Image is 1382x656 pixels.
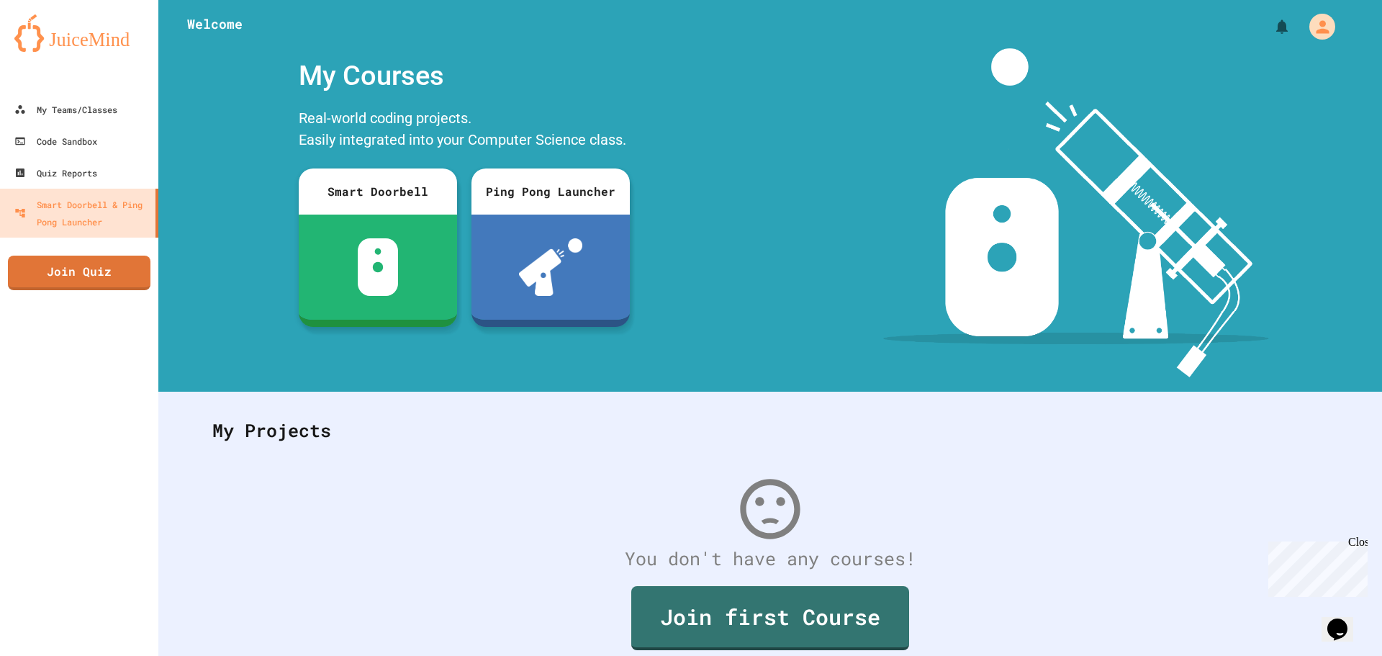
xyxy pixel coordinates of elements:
[14,101,117,118] div: My Teams/Classes
[292,104,637,158] div: Real-world coding projects. Easily integrated into your Computer Science class.
[292,48,637,104] div: My Courses
[883,48,1269,377] img: banner-image-my-projects.png
[1263,536,1368,597] iframe: chat widget
[299,169,457,215] div: Smart Doorbell
[198,403,1342,459] div: My Projects
[519,238,583,296] img: ppl-with-ball.png
[471,169,630,215] div: Ping Pong Launcher
[198,545,1342,572] div: You don't have any courses!
[14,132,97,150] div: Code Sandbox
[358,238,399,296] img: sdb-white.svg
[14,164,97,181] div: Quiz Reports
[6,6,99,91] div: Chat with us now!Close
[14,196,150,230] div: Smart Doorbell & Ping Pong Launcher
[1322,598,1368,642] iframe: chat widget
[14,14,144,52] img: logo-orange.svg
[631,586,909,650] a: Join first Course
[1294,10,1339,43] div: My Account
[1247,14,1294,39] div: My Notifications
[8,256,150,290] a: Join Quiz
